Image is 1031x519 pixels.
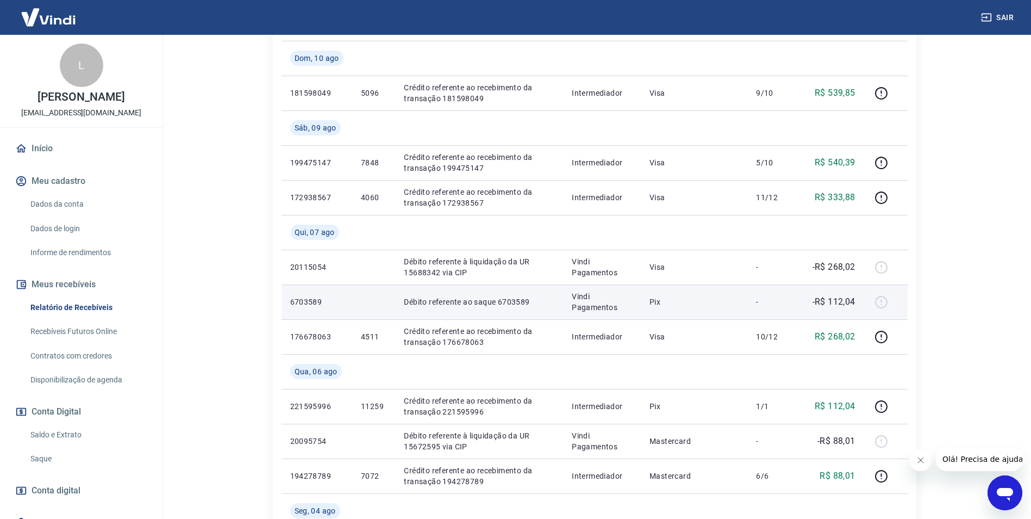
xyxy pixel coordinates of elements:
p: Crédito referente ao recebimento da transação 172938567 [404,187,554,208]
a: Saldo e Extrato [26,424,149,446]
p: 194278789 [290,471,343,481]
a: Início [13,137,149,160]
p: R$ 539,85 [815,86,855,100]
p: Crédito referente ao recebimento da transação 199475147 [404,152,554,174]
p: 5/10 [756,157,788,168]
p: -R$ 268,02 [813,261,855,274]
p: 181598049 [290,88,343,98]
span: Qua, 06 ago [295,366,338,377]
p: Crédito referente ao recebimento da transação 176678063 [404,326,554,348]
p: 6/6 [756,471,788,481]
iframe: Mensagem da empresa [936,447,1022,471]
span: Seg, 04 ago [295,505,336,516]
p: 4511 [361,331,386,342]
p: Intermediador [572,88,632,98]
p: Visa [649,157,739,168]
p: Débito referente ao saque 6703589 [404,296,554,307]
p: 20115054 [290,262,343,273]
p: 6703589 [290,296,343,307]
img: Vindi [13,1,84,34]
p: 176678063 [290,331,343,342]
p: 10/12 [756,331,788,342]
p: Intermediador [572,471,632,481]
p: Pix [649,296,739,307]
p: 7848 [361,157,386,168]
p: Pix [649,401,739,412]
p: Crédito referente ao recebimento da transação 181598049 [404,82,554,104]
a: Informe de rendimentos [26,242,149,264]
button: Sair [979,8,1018,28]
p: - [756,436,788,447]
p: Crédito referente ao recebimento da transação 194278789 [404,465,554,487]
p: 4060 [361,192,386,203]
span: Qui, 07 ago [295,227,335,238]
a: Recebíveis Futuros Online [26,320,149,343]
div: L [60,44,103,87]
p: Débito referente à liquidação da UR 15688342 via CIP [404,256,554,278]
p: Mastercard [649,471,739,481]
p: -R$ 88,01 [817,435,855,448]
p: R$ 88,01 [820,469,855,483]
p: R$ 540,39 [815,156,855,169]
p: -R$ 112,04 [813,295,855,308]
a: Contratos com credores [26,345,149,367]
p: Crédito referente ao recebimento da transação 221595996 [404,396,554,417]
p: 199475147 [290,157,343,168]
p: 172938567 [290,192,343,203]
p: Vindi Pagamentos [572,291,632,313]
p: Visa [649,88,739,98]
span: Dom, 10 ago [295,53,339,64]
p: 9/10 [756,88,788,98]
p: Intermediador [572,192,632,203]
p: - [756,296,788,307]
p: Mastercard [649,436,739,447]
p: R$ 333,88 [815,191,855,204]
p: 7072 [361,471,386,481]
iframe: Botão para abrir a janela de mensagens [988,475,1022,510]
p: 11259 [361,401,386,412]
a: Dados da conta [26,193,149,215]
iframe: Fechar mensagem [910,449,932,471]
p: Visa [649,262,739,273]
p: 5096 [361,88,386,98]
a: Relatório de Recebíveis [26,296,149,319]
span: Conta digital [32,483,80,498]
p: R$ 268,02 [815,330,855,343]
p: Intermediador [572,401,632,412]
a: Dados de login [26,218,149,240]
span: Sáb, 09 ago [295,122,336,133]
p: Intermediador [572,331,632,342]
p: Vindi Pagamentos [572,256,632,278]
p: - [756,262,788,273]
a: Conta digital [13,479,149,503]
p: 1/1 [756,401,788,412]
p: [PERSON_NAME] [38,91,124,103]
p: Vindi Pagamentos [572,430,632,452]
button: Meus recebíveis [13,273,149,296]
button: Meu cadastro [13,169,149,193]
a: Disponibilização de agenda [26,369,149,391]
p: [EMAIL_ADDRESS][DOMAIN_NAME] [21,107,141,119]
button: Conta Digital [13,400,149,424]
p: Visa [649,192,739,203]
p: Débito referente à liquidação da UR 15672595 via CIP [404,430,554,452]
p: Visa [649,331,739,342]
p: 11/12 [756,192,788,203]
p: 20095754 [290,436,343,447]
p: R$ 112,04 [815,400,855,413]
a: Saque [26,448,149,470]
p: 221595996 [290,401,343,412]
span: Olá! Precisa de ajuda? [7,8,91,16]
p: Intermediador [572,157,632,168]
